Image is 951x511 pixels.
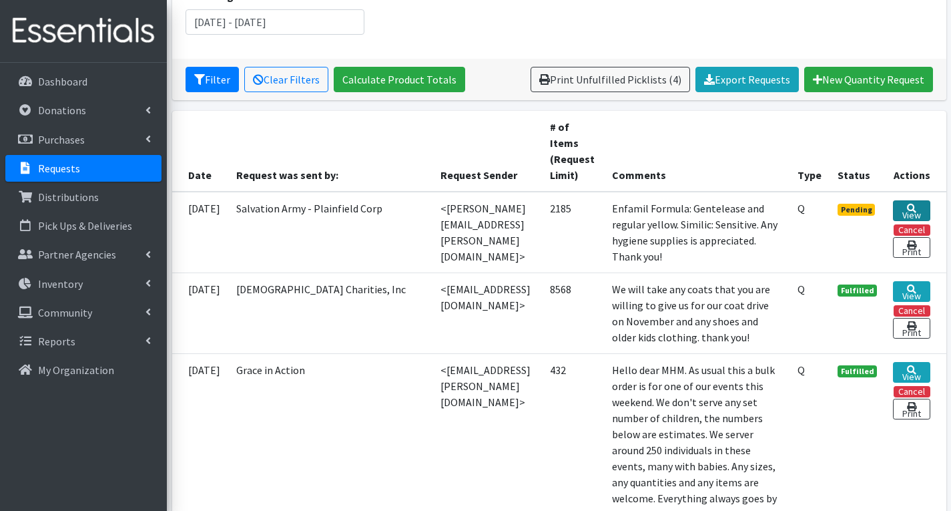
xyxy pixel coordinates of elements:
[838,365,878,377] span: Fulfilled
[5,271,162,297] a: Inventory
[830,111,886,192] th: Status
[334,67,465,92] a: Calculate Product Totals
[38,190,99,204] p: Distributions
[5,68,162,95] a: Dashboard
[542,111,604,192] th: # of Items (Request Limit)
[893,237,930,258] a: Print
[604,111,789,192] th: Comments
[893,318,930,339] a: Print
[38,219,132,232] p: Pick Ups & Deliveries
[798,202,805,215] abbr: Quantity
[5,212,162,239] a: Pick Ups & Deliveries
[893,399,930,419] a: Print
[5,97,162,124] a: Donations
[531,67,690,92] a: Print Unfulfilled Picklists (4)
[228,192,432,273] td: Salvation Army - Plainfield Corp
[894,386,930,397] button: Cancel
[604,192,789,273] td: Enfamil Formula: Gentelease and regular yellow. Similic: Sensitive. Any hygiene supplies is appre...
[38,104,86,117] p: Donations
[604,273,789,353] td: We will take any coats that you are willing to give us for our coat drive on November and any sho...
[228,111,432,192] th: Request was sent by:
[695,67,799,92] a: Export Requests
[894,305,930,317] button: Cancel
[38,277,83,291] p: Inventory
[228,273,432,353] td: [DEMOGRAPHIC_DATA] Charities, Inc
[244,67,328,92] a: Clear Filters
[885,111,946,192] th: Actions
[838,285,878,297] span: Fulfilled
[798,283,805,296] abbr: Quantity
[432,111,543,192] th: Request Sender
[38,162,80,175] p: Requests
[893,362,930,383] a: View
[38,363,114,377] p: My Organization
[432,273,543,353] td: <[EMAIL_ADDRESS][DOMAIN_NAME]>
[38,75,87,88] p: Dashboard
[5,299,162,326] a: Community
[186,9,365,35] input: January 1, 2011 - December 31, 2011
[5,9,162,53] img: HumanEssentials
[38,306,92,319] p: Community
[432,192,543,273] td: <[PERSON_NAME][EMAIL_ADDRESS][PERSON_NAME][DOMAIN_NAME]>
[542,273,604,353] td: 8568
[838,204,876,216] span: Pending
[172,111,228,192] th: Date
[186,67,239,92] button: Filter
[38,248,116,261] p: Partner Agencies
[5,155,162,182] a: Requests
[172,273,228,353] td: [DATE]
[5,184,162,210] a: Distributions
[38,335,75,348] p: Reports
[172,192,228,273] td: [DATE]
[893,200,930,221] a: View
[5,328,162,355] a: Reports
[5,126,162,153] a: Purchases
[5,357,162,383] a: My Organization
[894,224,930,236] button: Cancel
[789,111,830,192] th: Type
[5,241,162,268] a: Partner Agencies
[38,133,85,146] p: Purchases
[893,281,930,302] a: View
[798,363,805,377] abbr: Quantity
[542,192,604,273] td: 2185
[804,67,933,92] a: New Quantity Request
